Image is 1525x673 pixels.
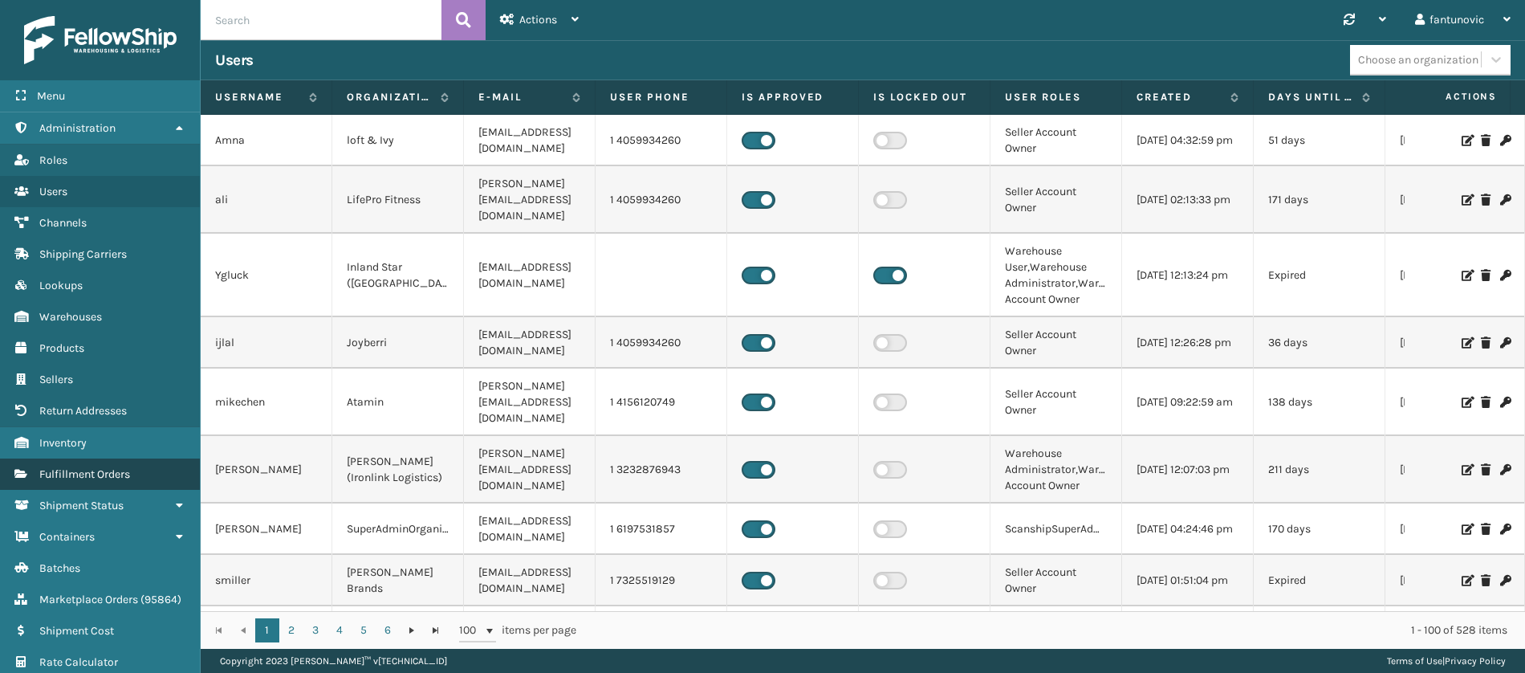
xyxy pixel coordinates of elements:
i: Change Password [1500,337,1510,349]
td: [DATE] 09:22:59 am [1122,369,1254,436]
span: Lookups [39,279,83,292]
td: 1 4156120749 [596,369,727,436]
td: [DATE] 02:04:24 pm [1385,166,1517,234]
i: Delete [1481,524,1490,535]
p: Copyright 2023 [PERSON_NAME]™ v [TECHNICAL_ID] [220,649,447,673]
div: 1 - 100 of 528 items [599,622,1507,638]
a: 1 [255,618,279,642]
td: [DATE] 12:07:03 pm [1122,436,1254,504]
td: Ygluck [201,234,332,317]
td: smiller [201,555,332,606]
a: Privacy Policy [1445,655,1506,667]
td: Warehouse User,Warehouse Administrator,Warehouse Account Owner [990,234,1122,317]
td: [DATE] 01:21:44 pm [1385,555,1517,606]
td: [PERSON_NAME][EMAIL_ADDRESS][DOMAIN_NAME] [464,166,596,234]
div: Choose an organization [1358,51,1478,68]
span: Products [39,341,84,355]
a: 4 [327,618,352,642]
td: mikechen [201,369,332,436]
td: SuperAdminOrganization [332,504,464,555]
i: Edit [1462,337,1471,349]
span: Inventory [39,436,87,450]
span: Return Addresses [39,404,127,418]
td: [PERSON_NAME][EMAIL_ADDRESS][DOMAIN_NAME] [464,369,596,436]
td: 1 4059934260 [596,317,727,369]
td: Fellowship - West [332,606,464,658]
a: 3 [303,618,327,642]
i: Change Password [1500,194,1510,206]
label: User Roles [1005,90,1107,104]
i: Change Password [1500,464,1510,475]
div: | [1387,649,1506,673]
td: Seller Account Owner [990,115,1122,166]
i: Change Password [1500,524,1510,535]
i: Edit [1462,575,1471,586]
span: Go to the last page [429,624,442,637]
label: Username [215,90,301,104]
td: 1 4059934260 [596,115,727,166]
td: 36 days [1254,317,1385,369]
a: Terms of Use [1387,655,1442,667]
i: Edit [1462,194,1471,206]
td: [EMAIL_ADDRESS][DOMAIN_NAME] [464,317,596,369]
span: Warehouses [39,310,102,324]
label: Is Locked Out [873,90,975,104]
td: loft & Ivy [332,115,464,166]
td: 51 days [1254,115,1385,166]
td: Joyberri [332,317,464,369]
td: [DATE] 02:13:33 pm [1122,166,1254,234]
td: [PERSON_NAME] (Ironlink Logistics) [332,436,464,504]
td: 1 7325519129 [596,555,727,606]
span: Shipment Cost [39,624,114,638]
a: 2 [279,618,303,642]
td: LifePro Fitness [332,166,464,234]
span: Users [39,185,67,198]
td: Seller Account Owner [990,166,1122,234]
i: Edit [1462,397,1471,408]
span: Shipping Carriers [39,247,127,261]
td: [DATE] 04:59:47 pm [1385,369,1517,436]
td: [DATE] 04:17:26 pm [1385,504,1517,555]
label: Created [1137,90,1222,104]
i: Delete [1481,397,1490,408]
label: E-mail [478,90,564,104]
td: 170 days [1254,504,1385,555]
a: 6 [376,618,400,642]
td: Warehouse User [990,606,1122,658]
td: [PERSON_NAME] Brands [332,555,464,606]
span: Channels [39,216,87,230]
td: [DATE] 08:12:54 pm [1385,234,1517,317]
span: Roles [39,153,67,167]
label: Is Approved [742,90,844,104]
span: Shipment Status [39,499,124,512]
span: Marketplace Orders [39,593,138,606]
td: [DATE] 01:51:04 pm [1122,555,1254,606]
span: Sellers [39,373,73,386]
td: [DATE] 07:03:58 pm [1385,317,1517,369]
td: [DATE] 08:35:13 am [1385,115,1517,166]
td: 171 days [1254,166,1385,234]
td: 211 days [1254,436,1385,504]
td: Seller Account Owner [990,369,1122,436]
span: Actions [519,13,557,27]
td: Expired [1254,555,1385,606]
td: 1 9096446292 [596,606,727,658]
td: ijlal [201,317,332,369]
i: Delete [1481,464,1490,475]
td: Atamin [332,369,464,436]
td: 1 4059934260 [596,166,727,234]
td: Warehouse Administrator,Warehouse Account Owner [990,436,1122,504]
i: Delete [1481,194,1490,206]
label: Days until password expires [1268,90,1354,104]
td: Amna [201,115,332,166]
td: Inland Star ([GEOGRAPHIC_DATA]) [332,234,464,317]
td: [EMAIL_ADDRESS][DOMAIN_NAME] [464,234,596,317]
a: 5 [352,618,376,642]
span: Actions [1395,84,1507,110]
td: Seller Account Owner [990,317,1122,369]
td: [DATE] 04:52:38 pm [1385,436,1517,504]
a: Go to the next page [400,618,424,642]
td: [EMAIL_ADDRESS][DOMAIN_NAME] [464,606,596,658]
td: 331 days [1254,606,1385,658]
td: [DATE] 12:26:28 pm [1122,317,1254,369]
